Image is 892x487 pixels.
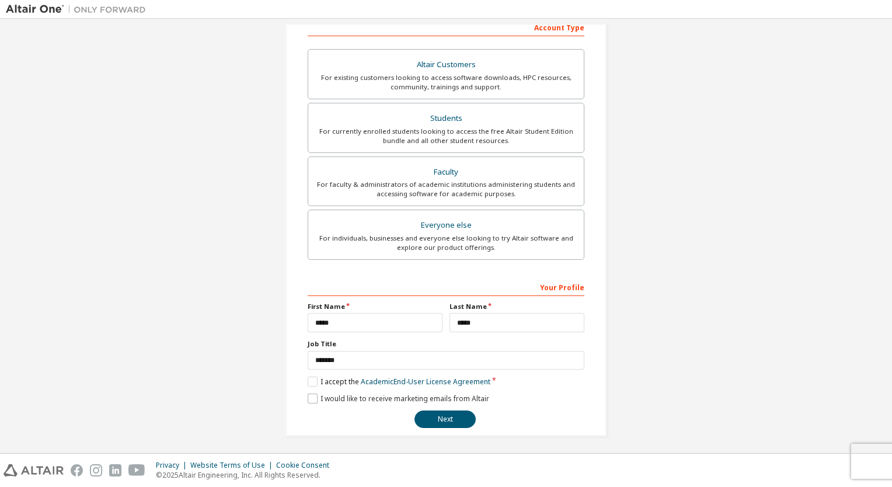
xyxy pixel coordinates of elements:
[315,180,577,199] div: For faculty & administrators of academic institutions administering students and accessing softwa...
[450,302,584,311] label: Last Name
[308,377,490,387] label: I accept the
[414,411,476,428] button: Next
[315,217,577,234] div: Everyone else
[315,110,577,127] div: Students
[308,302,442,311] label: First Name
[276,461,336,470] div: Cookie Consent
[315,73,577,92] div: For existing customers looking to access software downloads, HPC resources, community, trainings ...
[4,464,64,476] img: altair_logo.svg
[315,164,577,180] div: Faculty
[156,470,336,480] p: © 2025 Altair Engineering, Inc. All Rights Reserved.
[315,234,577,252] div: For individuals, businesses and everyone else looking to try Altair software and explore our prod...
[308,339,584,349] label: Job Title
[308,277,584,296] div: Your Profile
[308,18,584,36] div: Account Type
[361,377,490,387] a: Academic End-User License Agreement
[90,464,102,476] img: instagram.svg
[315,127,577,145] div: For currently enrolled students looking to access the free Altair Student Edition bundle and all ...
[190,461,276,470] div: Website Terms of Use
[6,4,152,15] img: Altair One
[308,394,489,403] label: I would like to receive marketing emails from Altair
[128,464,145,476] img: youtube.svg
[71,464,83,476] img: facebook.svg
[109,464,121,476] img: linkedin.svg
[315,57,577,73] div: Altair Customers
[156,461,190,470] div: Privacy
